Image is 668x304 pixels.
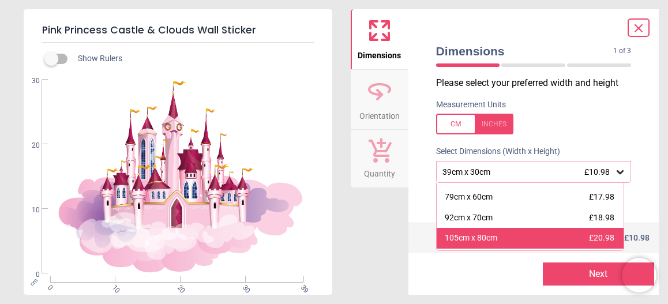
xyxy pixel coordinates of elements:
span: £10.98 [584,167,610,177]
span: 0 [45,283,52,291]
span: Dimensions [358,44,401,62]
span: 10.98 [629,233,650,242]
div: Show Rulers [51,52,332,66]
div: Total: [435,232,650,244]
p: Please select your preferred width and height [436,77,641,89]
span: 39 [298,283,306,291]
h5: Pink Princess Castle & Clouds Wall Sticker [42,18,314,43]
span: £18.98 [589,213,614,222]
label: Measurement Units [436,99,506,111]
span: 10 [18,205,40,215]
div: 39cm x 30cm [441,167,615,177]
span: £17.98 [589,192,614,201]
span: 10 [110,283,118,291]
span: 30 [18,76,40,86]
button: Orientation [351,70,408,130]
div: 79cm x 60cm [445,192,493,203]
button: Dimensions [351,9,408,69]
div: 92cm x 70cm [445,212,493,224]
span: cm [28,277,39,287]
span: 20 [175,283,182,291]
iframe: Brevo live chat [622,258,656,292]
span: 20 [18,141,40,151]
span: Quantity [364,163,395,180]
label: Select Dimensions (Width x Height) [427,146,560,157]
span: 30 [240,283,247,291]
span: 1 of 3 [613,46,631,56]
span: 0 [18,270,40,280]
span: £ [624,232,650,244]
button: Quantity [351,130,408,187]
button: Next [543,262,654,286]
span: Orientation [359,105,400,122]
span: Dimensions [436,43,614,59]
